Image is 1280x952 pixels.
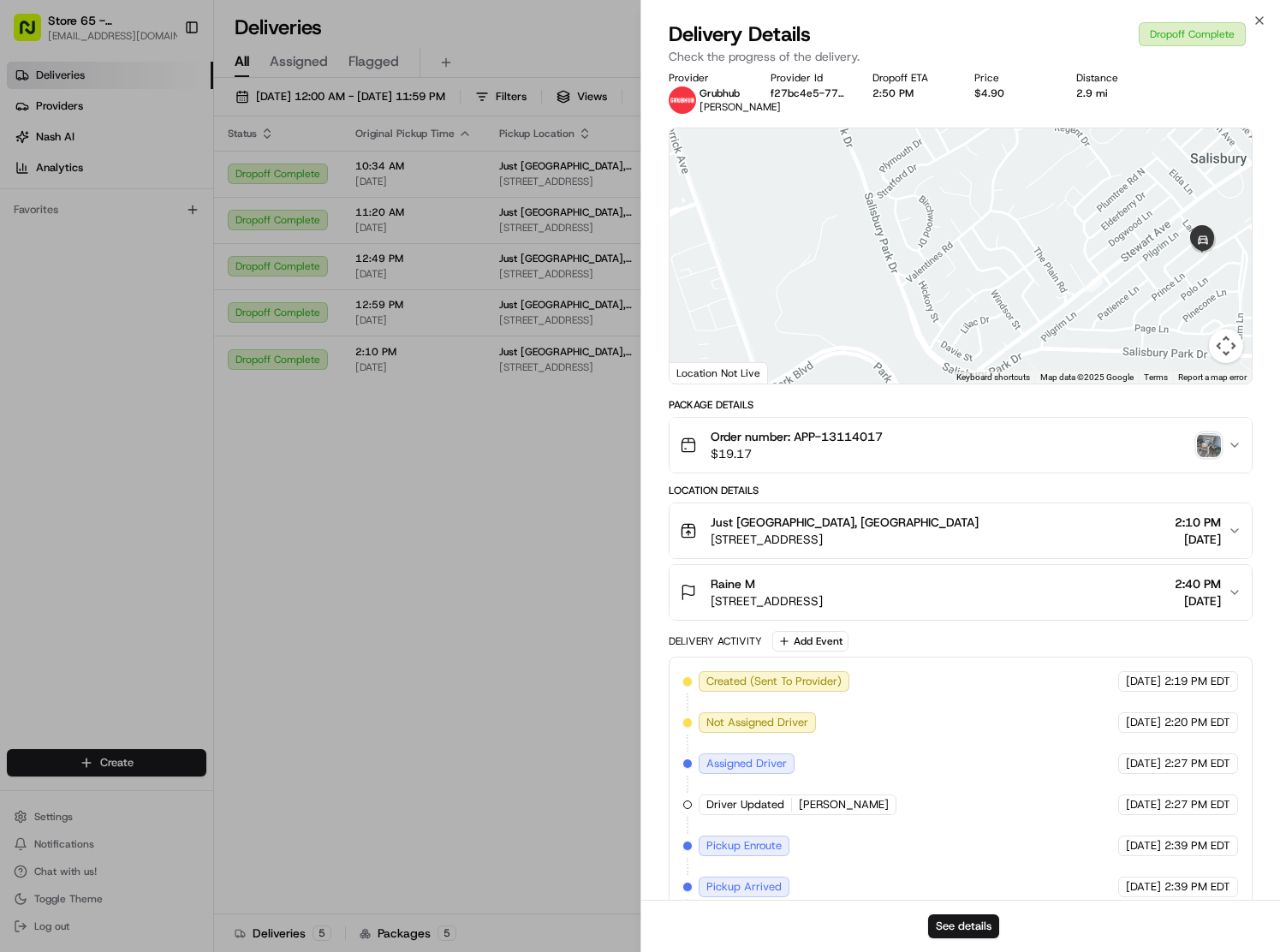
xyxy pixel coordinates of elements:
span: 2:27 PM EDT [1164,797,1230,812]
div: Package Details [669,398,1253,412]
div: Location Not Live [670,362,768,384]
div: Past conversations [17,223,110,236]
a: 💻API Documentation [138,376,282,407]
button: f27bc4e5-7705-5e50-a58a-716f8a0511d9 [771,86,845,100]
button: Keyboard shortcuts [956,372,1030,384]
span: $19.17 [711,445,883,462]
span: 2:27 PM EDT [1164,756,1230,771]
span: Grubhub [700,86,740,100]
button: Just [GEOGRAPHIC_DATA], [GEOGRAPHIC_DATA][STREET_ADDRESS]2:10 PM[DATE] [670,503,1253,558]
span: 2:39 PM EDT [1164,879,1230,895]
img: Nash [17,17,51,51]
button: Order number: APP-13114017$19.17photo_proof_of_delivery image [670,418,1253,473]
span: Assigned Driver [706,756,787,771]
span: [DATE] [1126,879,1161,895]
img: 1736555255976-a54dd68f-1ca7-489b-9aae-adbdc363a1c4 [34,266,48,280]
button: Map camera controls [1209,329,1243,363]
span: 2:39 PM EDT [1164,838,1230,854]
div: Provider [669,71,743,85]
input: Clear [45,110,283,128]
span: [STREET_ADDRESS] [711,592,823,610]
span: Driver Updated [706,797,784,812]
span: [PERSON_NAME] [700,100,781,114]
button: See all [265,219,312,240]
span: Knowledge Base [34,383,131,400]
span: Just [GEOGRAPHIC_DATA], [GEOGRAPHIC_DATA] [711,514,979,531]
span: [DATE] [1126,797,1161,812]
button: See details [928,914,999,938]
img: 1727276513143-84d647e1-66c0-4f92-a045-3c9f9f5dfd92 [36,164,67,194]
span: 2:20 PM EDT [1164,715,1230,730]
img: 5e692f75ce7d37001a5d71f1 [669,86,696,114]
span: Pickup Arrived [706,879,782,895]
span: [DATE] [1126,715,1161,730]
div: 5 [1084,273,1103,292]
span: Raine M [711,575,755,592]
div: 2.9 mi [1076,86,1151,100]
a: 📗Knowledge Base [10,376,138,407]
img: 1736555255976-a54dd68f-1ca7-489b-9aae-adbdc363a1c4 [34,312,48,326]
div: $4.90 [974,86,1049,100]
button: Add Event [772,631,848,652]
div: 2:50 PM [872,86,947,100]
span: [DATE] [1126,838,1161,854]
img: Google [674,361,730,384]
span: [DATE] [138,312,173,325]
img: photo_proof_of_delivery image [1197,433,1221,457]
span: Created (Sent To Provider) [706,674,842,689]
span: 2:40 PM [1175,575,1221,592]
span: 2:10 PM [1175,514,1221,531]
a: Terms [1144,372,1168,382]
span: [DATE] [1175,531,1221,548]
div: Price [974,71,1049,85]
span: Regen Pajulas [53,312,125,325]
span: Not Assigned Driver [706,715,808,730]
div: Location Details [669,484,1253,497]
span: • [230,265,236,279]
a: Report a map error [1178,372,1247,382]
button: Raine M[STREET_ADDRESS]2:40 PM[DATE] [670,565,1253,620]
div: Provider Id [771,71,845,85]
span: [PERSON_NAME] [799,797,889,812]
span: Pickup Enroute [706,838,782,854]
p: Welcome 👋 [17,68,312,96]
span: Map data ©2025 Google [1040,372,1134,382]
div: 💻 [145,384,158,398]
img: 1736555255976-a54dd68f-1ca7-489b-9aae-adbdc363a1c4 [17,164,48,194]
span: [DATE] [1126,756,1161,771]
span: Delivery Details [669,21,811,48]
span: [DATE] [1126,674,1161,689]
div: Start new chat [77,164,281,181]
span: [DATE] [1175,592,1221,610]
div: 📗 [17,384,31,398]
span: [DATE] [240,265,275,279]
div: We're available if you need us! [77,181,235,194]
span: Order number: APP-13114017 [711,428,883,445]
div: Dropoff ETA [872,71,947,85]
span: API Documentation [162,383,275,400]
button: Start new chat [291,169,312,189]
a: Open this area in Google Maps (opens a new window) [674,361,730,384]
a: Powered byPylon [121,424,207,437]
div: Delivery Activity [669,634,762,648]
p: Check the progress of the delivery. [669,48,1253,65]
div: Distance [1076,71,1151,85]
span: [PERSON_NAME] [PERSON_NAME] [53,265,227,279]
span: Pylon [170,425,207,437]
span: [STREET_ADDRESS] [711,531,979,548]
span: 2:19 PM EDT [1164,674,1230,689]
span: • [128,312,134,325]
img: Regen Pajulas [17,295,45,323]
img: Joana Marie Avellanoza [17,249,45,277]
